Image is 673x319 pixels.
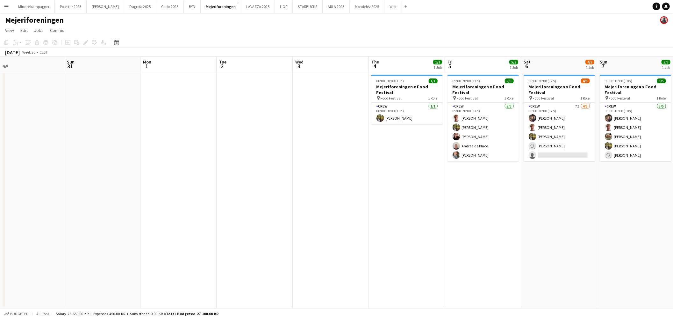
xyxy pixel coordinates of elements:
a: Edit [18,26,30,34]
h1: Mejeriforeningen [5,15,64,25]
app-job-card: 09:00-20:00 (11h)5/5Mejeriforeningen x Food Festival Food Festival1 RoleCrew5/509:00-20:00 (11h)[... [447,75,519,161]
button: Cocio 2025 [156,0,184,13]
div: 1 Job [433,65,442,70]
button: BYD [184,0,201,13]
span: 5/5 [505,78,514,83]
span: Sun [67,59,75,65]
span: Edit [20,27,28,33]
span: 2 [218,63,226,70]
a: View [3,26,17,34]
span: 5/5 [509,60,518,64]
span: Mon [143,59,151,65]
h3: Mejeriforeningen x Food Festival [600,84,671,95]
span: 1/1 [429,78,438,83]
app-job-card: 08:00-18:00 (10h)5/5Mejeriforeningen x Food Festival Food Festival1 RoleCrew5/508:00-18:00 (10h)[... [600,75,671,161]
a: Jobs [32,26,46,34]
span: Tue [219,59,226,65]
span: 4/5 [585,60,594,64]
h3: Mejeriforeningen x Food Festival [371,84,443,95]
button: Budgeted [3,310,30,317]
span: 08:00-18:00 (10h) [605,78,633,83]
span: 1/1 [433,60,442,64]
span: 08:00-20:00 (12h) [529,78,556,83]
app-user-avatar: Mia Tidemann [660,16,668,24]
span: 5/5 [662,60,670,64]
span: 4 [370,63,379,70]
div: CEST [39,50,48,55]
app-card-role: Crew5/509:00-20:00 (11h)[PERSON_NAME][PERSON_NAME][PERSON_NAME]Andrea de Place[PERSON_NAME] [447,103,519,161]
span: 1 [142,63,151,70]
span: Comms [50,27,64,33]
span: 7 [599,63,607,70]
button: Mindre kampagner [13,0,55,13]
span: 5/5 [657,78,666,83]
button: Polestar 2025 [55,0,87,13]
span: Sat [524,59,531,65]
span: 3 [294,63,304,70]
span: 31 [66,63,75,70]
span: 6 [523,63,531,70]
app-job-card: 08:00-20:00 (12h)4/5Mejeriforeningen x Food Festival Food Festival1 RoleCrew7I4/508:00-20:00 (12h... [524,75,595,161]
button: STARBUCKS [293,0,323,13]
span: Food Festival [457,96,478,100]
span: All jobs [35,311,50,316]
span: 1 Role [581,96,590,100]
span: Budgeted [10,312,29,316]
div: 1 Job [510,65,518,70]
span: Thu [371,59,379,65]
button: [PERSON_NAME] [87,0,124,13]
div: 1 Job [662,65,670,70]
span: 1 Role [428,96,438,100]
span: 1 Role [657,96,666,100]
span: View [5,27,14,33]
span: Food Festival [533,96,554,100]
span: Wed [295,59,304,65]
span: Food Festival [381,96,402,100]
span: Sun [600,59,607,65]
app-card-role: Crew7I4/508:00-20:00 (12h)[PERSON_NAME][PERSON_NAME][PERSON_NAME] [PERSON_NAME] [524,103,595,161]
span: Week 35 [21,50,37,55]
span: 4/5 [581,78,590,83]
span: 08:00-18:00 (10h) [376,78,404,83]
span: Food Festival [609,96,630,100]
app-card-role: Crew1/108:00-18:00 (10h)[PERSON_NAME] [371,103,443,124]
div: 1 Job [586,65,594,70]
span: Total Budgeted 27 100.00 KR [166,311,218,316]
button: ARLA 2025 [323,0,350,13]
button: L'OR [275,0,293,13]
span: 5 [447,63,453,70]
app-job-card: 08:00-18:00 (10h)1/1Mejeriforeningen x Food Festival Food Festival1 RoleCrew1/108:00-18:00 (10h)[... [371,75,443,124]
span: 1 Role [505,96,514,100]
span: 09:00-20:00 (11h) [453,78,480,83]
button: Dagrofa 2025 [124,0,156,13]
button: Mondeléz 2025 [350,0,384,13]
button: LAVAZZA 2025 [241,0,275,13]
h3: Mejeriforeningen x Food Festival [524,84,595,95]
h3: Mejeriforeningen x Food Festival [447,84,519,95]
a: Comms [47,26,67,34]
div: [DATE] [5,49,20,56]
button: Mejeriforeningen [201,0,241,13]
span: Jobs [34,27,44,33]
span: Fri [447,59,453,65]
div: Salary 26 650.00 KR + Expenses 450.00 KR + Subsistence 0.00 KR = [56,311,218,316]
button: Wolt [384,0,402,13]
app-card-role: Crew5/508:00-18:00 (10h)[PERSON_NAME][PERSON_NAME][PERSON_NAME][PERSON_NAME] [PERSON_NAME] [600,103,671,161]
